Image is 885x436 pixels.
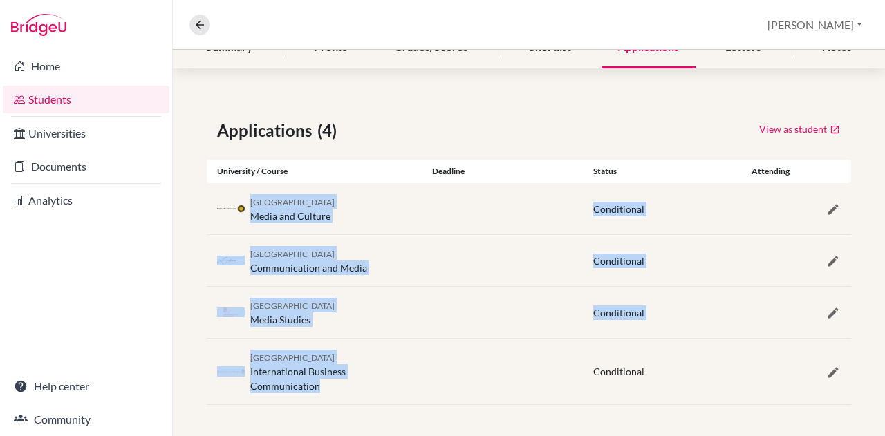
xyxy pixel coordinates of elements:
[758,118,841,140] a: View as student
[422,165,583,178] div: Deadline
[761,12,868,38] button: [PERSON_NAME]
[3,372,169,400] a: Help center
[250,298,335,327] div: Media Studies
[583,165,744,178] div: Status
[593,255,644,267] span: Conditional
[744,165,798,178] div: Attending
[3,187,169,214] a: Analytics
[250,246,367,275] div: Communication and Media
[593,203,644,215] span: Conditional
[250,197,335,207] span: [GEOGRAPHIC_DATA]
[217,307,245,318] img: nl_rug_5xr4mhnp.png
[3,120,169,147] a: Universities
[217,256,245,266] img: nl_eur_4vlv7oka.png
[250,249,335,259] span: [GEOGRAPHIC_DATA]
[593,366,644,377] span: Conditional
[217,366,245,377] img: nl_ru_ggvfswc0.png
[3,406,169,433] a: Community
[250,352,335,363] span: [GEOGRAPHIC_DATA]
[250,350,411,393] div: International Business Communication
[593,307,644,319] span: Conditional
[11,14,66,36] img: Bridge-U
[250,194,335,223] div: Media and Culture
[217,204,245,214] img: nl_uu_t_tynu22.png
[3,86,169,113] a: Students
[317,118,342,143] span: (4)
[207,165,422,178] div: University / Course
[250,301,335,311] span: [GEOGRAPHIC_DATA]
[3,153,169,180] a: Documents
[3,53,169,80] a: Home
[217,118,317,143] span: Applications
